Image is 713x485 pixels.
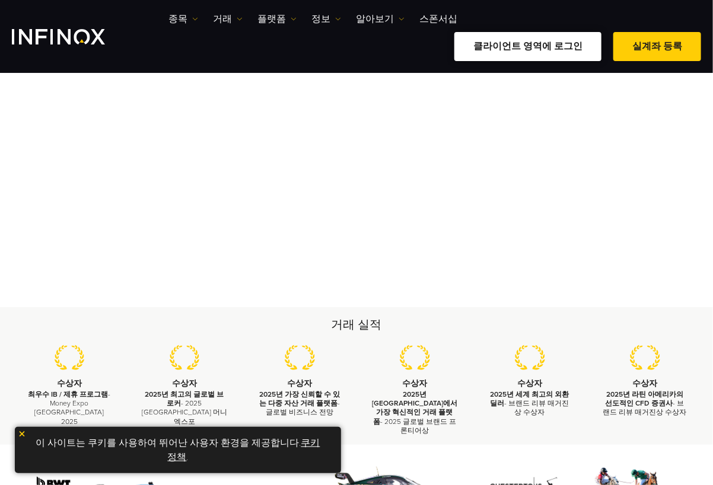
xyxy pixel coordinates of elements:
[372,390,457,435] p: - 2025 글로벌 브랜드 프론티어상
[454,32,601,61] a: 클라이언트 영역에 로그인
[27,390,112,426] p: - Money Expo [GEOGRAPHIC_DATA] 2025
[145,390,224,407] strong: 2025년 최고의 글로벌 브로커
[28,390,109,398] strong: 최우수 IB / 제휴 프로그램
[356,12,405,26] a: 알아보기
[18,430,26,438] img: yellow close icon
[287,378,312,388] strong: 수상자
[491,390,569,407] strong: 2025년 세계 최고의 외환 딜러
[487,390,572,417] p: - 브랜드 리뷰 매거진상 수상자
[259,390,340,407] strong: 2025년 가장 신뢰할 수 있는 다중 자산 거래 플랫폼
[602,390,687,417] p: - 브랜드 리뷰 매거진상 수상자
[168,12,198,26] a: 종목
[12,29,133,44] a: INFINOX Logo
[12,317,701,333] h2: 거래 실적
[257,390,342,417] p: - 글로벌 비즈니스 전망
[21,433,335,467] p: 이 사이트는 쿠키를 사용하여 뛰어난 사용자 환경을 제공합니다. .
[372,390,457,426] strong: 2025년 [GEOGRAPHIC_DATA]에서 가장 혁신적인 거래 플랫폼
[142,390,227,426] p: - 2025 [GEOGRAPHIC_DATA] 머니 엑스포
[172,378,197,388] strong: 수상자
[402,378,427,388] strong: 수상자
[517,378,542,388] strong: 수상자
[257,12,297,26] a: 플랫폼
[311,12,341,26] a: 정보
[419,12,457,26] a: 스폰서십
[606,390,684,407] strong: 2025년 라틴 아메리카의 선도적인 CFD 증권사
[213,12,243,26] a: 거래
[632,378,657,388] strong: 수상자
[613,32,701,61] a: 실계좌 등록
[57,378,82,388] strong: 수상자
